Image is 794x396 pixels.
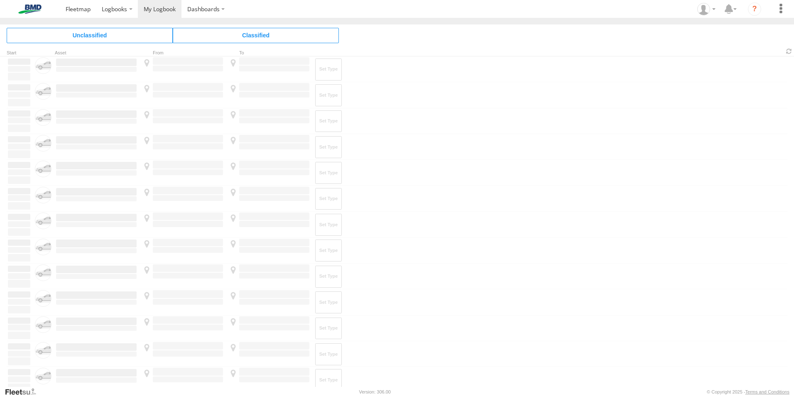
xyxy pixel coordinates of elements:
[7,28,173,43] span: Click to view Unclassified Trips
[8,5,51,14] img: bmd-logo.svg
[707,389,789,394] div: © Copyright 2025 -
[359,389,391,394] div: Version: 306.00
[55,51,138,55] div: Asset
[694,3,718,15] div: Andrew Millington
[228,51,311,55] div: To
[173,28,339,43] span: Click to view Classified Trips
[748,2,761,16] i: ?
[141,51,224,55] div: From
[7,51,32,55] div: Click to Sort
[784,47,794,55] span: Refresh
[5,388,43,396] a: Visit our Website
[745,389,789,394] a: Terms and Conditions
